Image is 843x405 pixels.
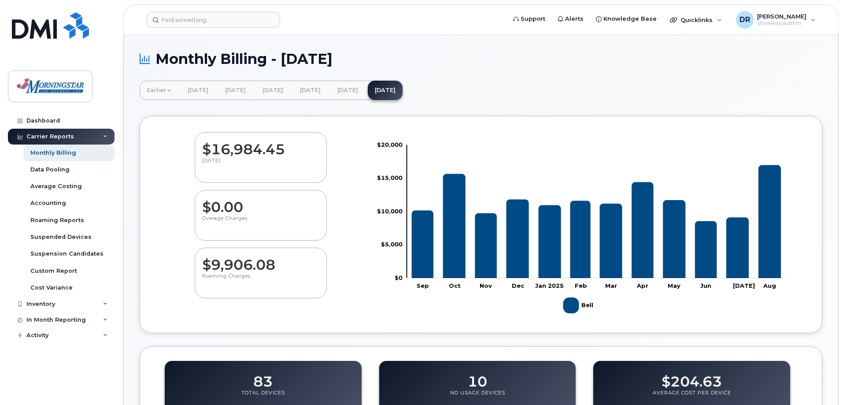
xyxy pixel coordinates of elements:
tspan: $15,000 [377,174,403,181]
h1: Monthly Billing - [DATE] [140,51,822,67]
tspan: $20,000 [377,141,403,148]
p: Roaming Charges [202,273,319,289]
a: [DATE] [330,81,365,100]
tspan: $5,000 [381,241,403,248]
tspan: Mar [605,282,617,289]
a: [DATE] [181,81,215,100]
dd: 83 [253,365,273,390]
tspan: [DATE] [733,282,755,289]
p: Overage Charges [202,215,319,231]
tspan: $10,000 [377,207,403,214]
tspan: Dec [512,282,525,289]
tspan: Nov [480,282,492,289]
dd: $16,984.45 [202,133,319,157]
tspan: Jun [700,282,711,289]
a: Earlier [140,81,178,100]
a: [DATE] [368,81,403,100]
tspan: Sep [417,282,429,289]
a: [DATE] [293,81,328,100]
a: [DATE] [255,81,290,100]
g: Legend [563,294,595,317]
tspan: Aug [763,282,776,289]
g: Bell [563,294,595,317]
dd: $9,906.08 [202,248,319,273]
a: [DATE] [218,81,253,100]
tspan: Oct [449,282,461,289]
g: Bell [412,165,781,278]
tspan: $0 [395,274,403,281]
dd: $204.63 [662,365,722,390]
tspan: May [668,282,680,289]
p: [DATE] [202,157,319,173]
g: Chart [377,141,786,316]
tspan: Jan 2025 [535,282,564,289]
dd: 10 [468,365,487,390]
tspan: Feb [575,282,587,289]
dd: $0.00 [202,190,319,215]
tspan: Apr [636,282,648,289]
